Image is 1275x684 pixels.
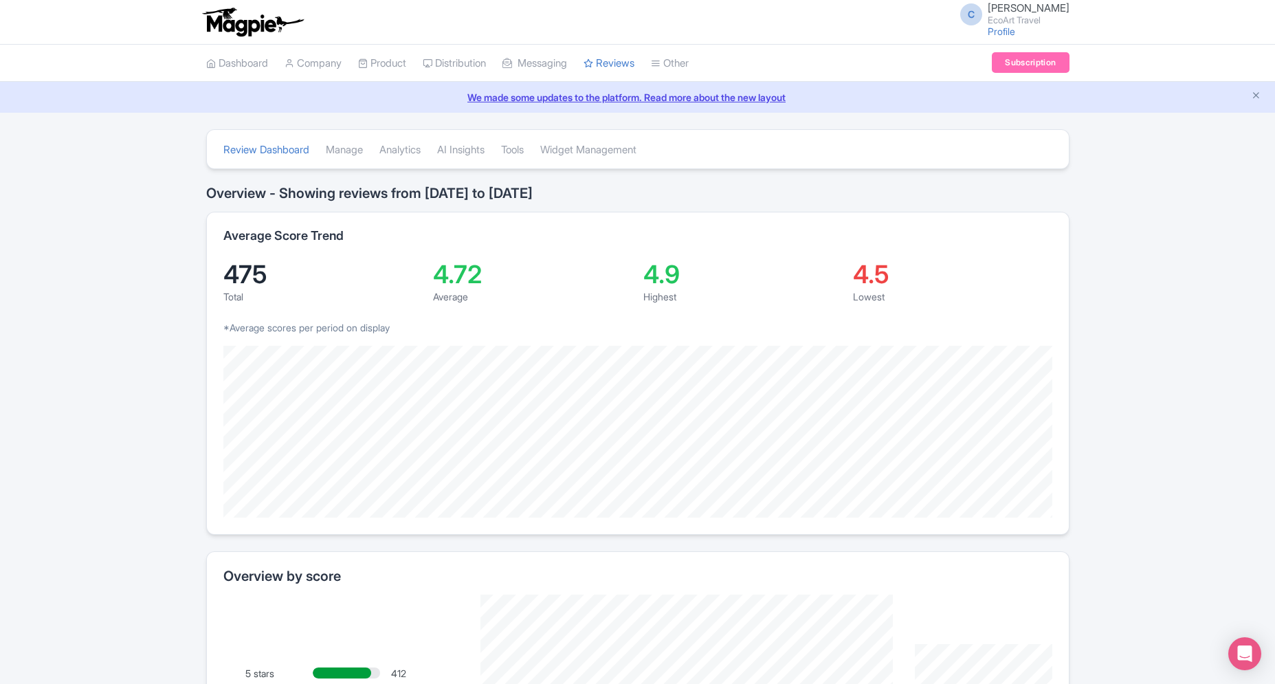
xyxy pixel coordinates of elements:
[223,320,1052,335] p: *Average scores per period on display
[433,289,632,304] div: Average
[206,186,1069,201] h2: Overview - Showing reviews from [DATE] to [DATE]
[223,289,423,304] div: Total
[992,52,1069,73] a: Subscription
[423,45,486,82] a: Distribution
[584,45,634,82] a: Reviews
[988,1,1069,14] span: [PERSON_NAME]
[1251,89,1261,104] button: Close announcement
[358,45,406,82] a: Product
[223,131,309,169] a: Review Dashboard
[502,45,567,82] a: Messaging
[199,7,306,37] img: logo-ab69f6fb50320c5b225c76a69d11143b.png
[245,666,313,681] div: 5 stars
[952,3,1069,25] a: C [PERSON_NAME] EcoArt Travel
[223,262,423,287] div: 475
[540,131,636,169] a: Widget Management
[651,45,689,82] a: Other
[853,262,1052,287] div: 4.5
[1228,637,1261,670] div: Open Intercom Messenger
[433,262,632,287] div: 4.72
[437,131,485,169] a: AI Insights
[223,569,1052,584] h2: Overview by score
[643,289,843,304] div: Highest
[988,16,1069,25] small: EcoArt Travel
[223,229,344,243] h2: Average Score Trend
[206,45,268,82] a: Dashboard
[501,131,524,169] a: Tools
[853,289,1052,304] div: Lowest
[285,45,342,82] a: Company
[379,131,421,169] a: Analytics
[8,90,1267,104] a: We made some updates to the platform. Read more about the new layout
[643,262,843,287] div: 4.9
[988,25,1015,37] a: Profile
[326,131,363,169] a: Manage
[960,3,982,25] span: C
[391,666,458,681] div: 412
